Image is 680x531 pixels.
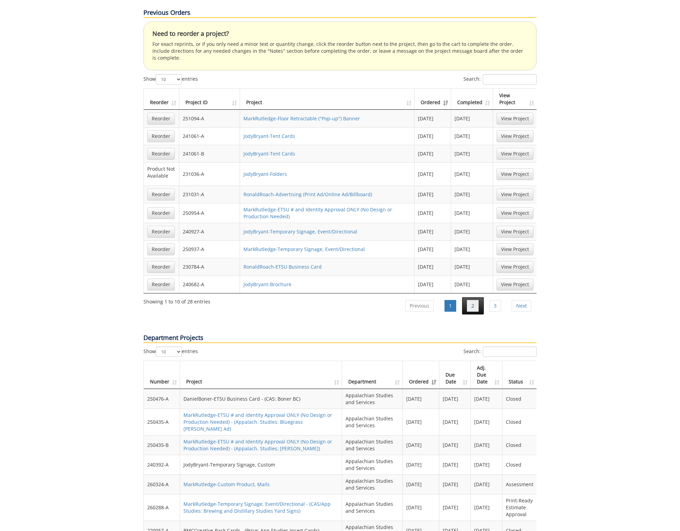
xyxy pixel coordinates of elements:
[144,494,180,521] td: 260288-A
[405,300,434,312] a: Previous
[414,110,451,127] td: [DATE]
[143,333,537,343] p: Department Projects
[403,474,439,494] td: [DATE]
[144,89,179,110] th: Reorder: activate to sort column ascending
[451,258,493,275] td: [DATE]
[414,203,451,223] td: [DATE]
[414,223,451,240] td: [DATE]
[179,186,240,203] td: 231031-A
[147,243,175,255] a: Reorder
[439,409,471,435] td: [DATE]
[414,89,451,110] th: Ordered: activate to sort column ascending
[439,361,471,389] th: Due Date: activate to sort column ascending
[489,300,501,312] a: 3
[183,481,270,488] a: MarkRutledge-Custom Product, Mails
[439,435,471,455] td: [DATE]
[403,455,439,474] td: [DATE]
[403,494,439,521] td: [DATE]
[179,223,240,240] td: 240927-A
[497,113,533,124] a: View Project
[502,455,537,474] td: Closed
[439,389,471,409] td: [DATE]
[502,361,537,389] th: Status: activate to sort column ascending
[497,207,533,219] a: View Project
[463,347,537,357] label: Search:
[451,186,493,203] td: [DATE]
[179,240,240,258] td: 250937-A
[179,110,240,127] td: 251094-A
[467,300,479,312] a: 2
[451,162,493,186] td: [DATE]
[156,74,182,84] select: Showentries
[144,409,180,435] td: 250435-A
[471,474,502,494] td: [DATE]
[240,89,414,110] th: Project: activate to sort column ascending
[243,263,322,270] a: RonaldRoach-ETSU Business Card
[143,74,198,84] label: Show entries
[342,455,403,474] td: Appalachian Studies and Services
[414,145,451,162] td: [DATE]
[512,300,531,312] a: Next
[471,389,502,409] td: [DATE]
[439,494,471,521] td: [DATE]
[243,133,295,139] a: JodyBryant-Tent Cards
[451,223,493,240] td: [DATE]
[183,501,331,514] a: MarkRutledge-Temporary Signage, Event/Directional - (CAS/App Studies: Brewing and Distillary Stud...
[451,89,493,110] th: Completed: activate to sort column ascending
[179,275,240,293] td: 240682-A
[147,226,175,238] a: Reorder
[147,148,175,160] a: Reorder
[497,226,533,238] a: View Project
[144,474,180,494] td: 260324-A
[180,361,342,389] th: Project: activate to sort column ascending
[471,361,502,389] th: Adj. Due Date: activate to sort column ascending
[497,130,533,142] a: View Project
[243,191,372,198] a: RonaldRoach-Advertising (Print Ad/Online Ad/Billboard)
[439,455,471,474] td: [DATE]
[502,389,537,409] td: Closed
[243,115,360,122] a: MarkRutledge-Floor Retractable ("Pop-up") Banner
[471,409,502,435] td: [DATE]
[147,279,175,290] a: Reorder
[147,113,175,124] a: Reorder
[439,474,471,494] td: [DATE]
[147,189,175,200] a: Reorder
[502,435,537,455] td: Closed
[414,186,451,203] td: [DATE]
[143,295,210,305] div: Showing 1 to 10 of 28 entries
[147,261,175,273] a: Reorder
[497,279,533,290] a: View Project
[243,206,392,220] a: MarkRutledge-ETSU # and Identity Approval ONLY (No Design or Production Needed)
[342,494,403,521] td: Appalachian Studies and Services
[451,110,493,127] td: [DATE]
[414,275,451,293] td: [DATE]
[483,74,537,84] input: Search:
[156,347,182,357] select: Showentries
[152,41,528,61] p: For exact reprints, or if you only need a minor text or quantity change, click the reorder button...
[144,361,180,389] th: Number: activate to sort column ascending
[403,409,439,435] td: [DATE]
[243,150,295,157] a: JodyBryant-Tent Cards
[451,203,493,223] td: [DATE]
[243,281,291,288] a: JodyBryant-Brochure
[179,89,240,110] th: Project ID: activate to sort column ascending
[497,261,533,273] a: View Project
[497,189,533,200] a: View Project
[414,127,451,145] td: [DATE]
[493,89,537,110] th: View Project: activate to sort column ascending
[179,258,240,275] td: 230784-A
[497,148,533,160] a: View Project
[180,455,342,474] td: JodyBryant-Temporary Signage, Custom
[403,361,439,389] th: Ordered: activate to sort column ascending
[179,162,240,186] td: 231036-A
[183,412,332,432] a: MarkRutledge-ETSU # and Identity Approval ONLY (No Design or Production Needed) - (Appalach. Stud...
[451,275,493,293] td: [DATE]
[502,474,537,494] td: Assessment
[179,145,240,162] td: 241061-B
[342,389,403,409] td: Appalachian Studies and Services
[144,389,180,409] td: 250476-A
[414,240,451,258] td: [DATE]
[502,409,537,435] td: Closed
[143,8,537,18] p: Previous Orders
[451,127,493,145] td: [DATE]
